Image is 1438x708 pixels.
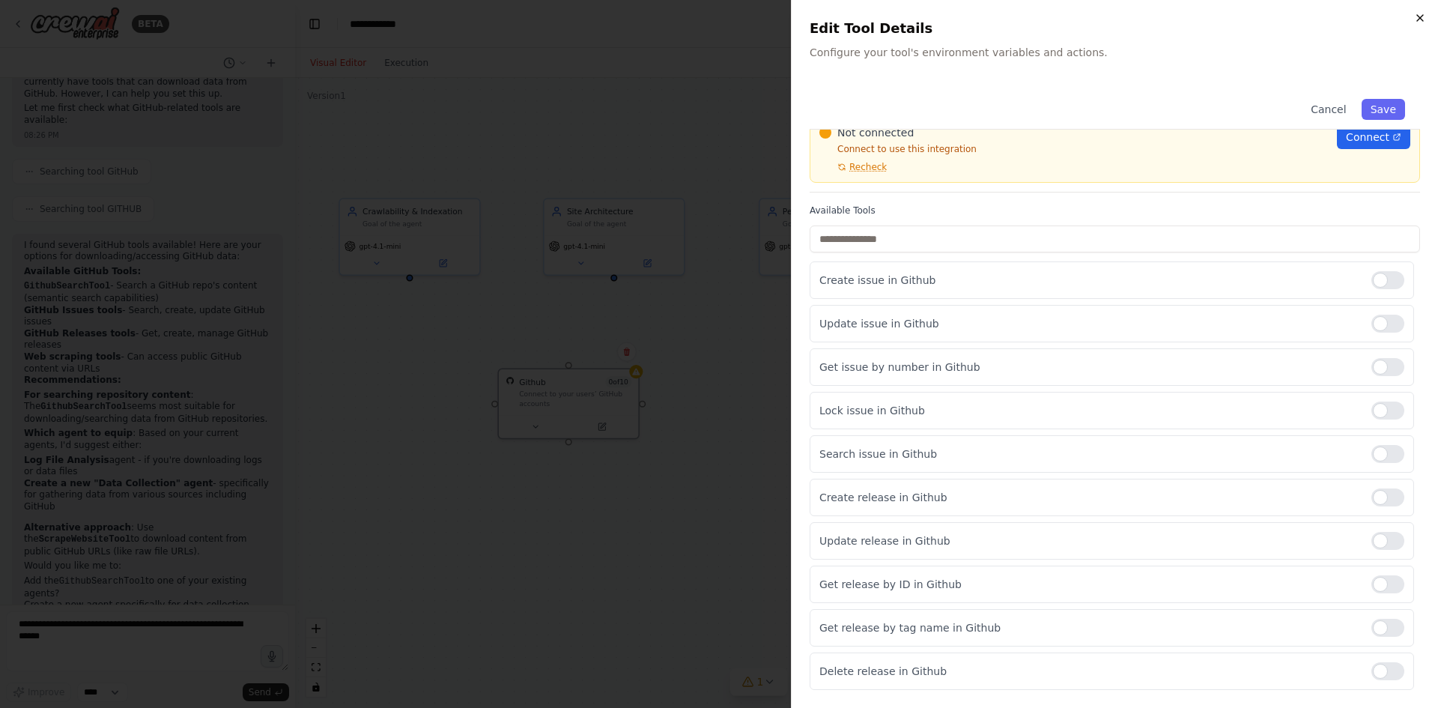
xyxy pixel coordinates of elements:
[819,161,887,173] button: Recheck
[819,533,1359,548] p: Update release in Github
[819,447,1359,462] p: Search issue in Github
[819,360,1359,375] p: Get issue by number in Github
[819,273,1359,288] p: Create issue in Github
[1362,99,1405,120] button: Save
[1337,125,1410,149] a: Connect
[819,316,1359,331] p: Update issue in Github
[819,403,1359,418] p: Lock issue in Github
[819,143,1328,155] p: Connect to use this integration
[837,125,914,140] span: Not connected
[819,620,1359,635] p: Get release by tag name in Github
[810,18,1420,39] h2: Edit Tool Details
[810,45,1420,60] p: Configure your tool's environment variables and actions.
[810,205,1420,217] label: Available Tools
[1302,99,1355,120] button: Cancel
[819,490,1359,505] p: Create release in Github
[849,161,887,173] span: Recheck
[1346,130,1389,145] span: Connect
[819,664,1359,679] p: Delete release in Github
[819,577,1359,592] p: Get release by ID in Github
